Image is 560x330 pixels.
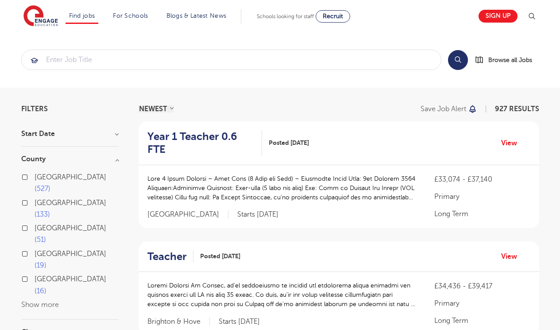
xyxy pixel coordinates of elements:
span: 927 RESULTS [495,105,539,113]
input: [GEOGRAPHIC_DATA] 19 [35,250,40,256]
button: Save job alert [421,105,478,113]
span: Recruit [323,13,343,19]
span: 133 [35,210,50,218]
span: Filters [21,105,48,113]
a: Year 1 Teacher 0.6 FTE [147,130,263,156]
a: Find jobs [69,12,95,19]
span: Posted [DATE] [200,252,240,261]
a: Blogs & Latest News [166,12,227,19]
span: [GEOGRAPHIC_DATA] [35,224,106,232]
p: Long Term [434,209,530,219]
input: [GEOGRAPHIC_DATA] 133 [35,199,40,205]
p: Primary [434,191,530,202]
a: For Schools [113,12,148,19]
button: Search [448,50,468,70]
a: Sign up [479,10,518,23]
h3: County [21,155,119,163]
div: Submit [21,50,441,70]
span: 19 [35,261,46,269]
p: Starts [DATE] [237,210,278,219]
input: [GEOGRAPHIC_DATA] 16 [35,275,40,281]
span: Browse all Jobs [488,55,532,65]
span: 51 [35,236,46,244]
h2: Year 1 Teacher 0.6 FTE [147,130,255,156]
span: [GEOGRAPHIC_DATA] [35,173,106,181]
input: Submit [22,50,441,70]
h3: Start Date [21,130,119,137]
p: £34,436 - £39,417 [434,281,530,291]
button: Show more [21,301,59,309]
span: [GEOGRAPHIC_DATA] [147,210,228,219]
span: [GEOGRAPHIC_DATA] [35,275,106,283]
span: 527 [35,185,50,193]
p: Starts [DATE] [219,317,260,326]
span: Posted [DATE] [269,138,309,148]
h2: Teacher [147,250,186,263]
input: [GEOGRAPHIC_DATA] 51 [35,224,40,230]
p: Lore 4 Ipsum Dolorsi – Amet Cons (8 Adip eli Sedd) – Eiusmodte Incid Utla: 9et Dolorem 3564 Aliqu... [147,174,417,202]
img: Engage Education [23,5,58,27]
p: £33,074 - £37,140 [434,174,530,185]
a: View [501,251,524,262]
span: [GEOGRAPHIC_DATA] [35,250,106,258]
p: Primary [434,298,530,309]
a: Recruit [316,10,350,23]
a: Browse all Jobs [475,55,539,65]
p: Save job alert [421,105,466,113]
span: Brighton & Hove [147,317,210,326]
a: View [501,137,524,149]
input: [GEOGRAPHIC_DATA] 527 [35,173,40,179]
span: 16 [35,287,46,295]
p: Long Term [434,315,530,326]
a: Teacher [147,250,193,263]
p: Loremi Dolorsi Am Consec, ad’el seddoeiusmo te incidid utl etdolorema aliqua enimadmi ven quisnos... [147,281,417,309]
span: Schools looking for staff [257,13,314,19]
span: [GEOGRAPHIC_DATA] [35,199,106,207]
